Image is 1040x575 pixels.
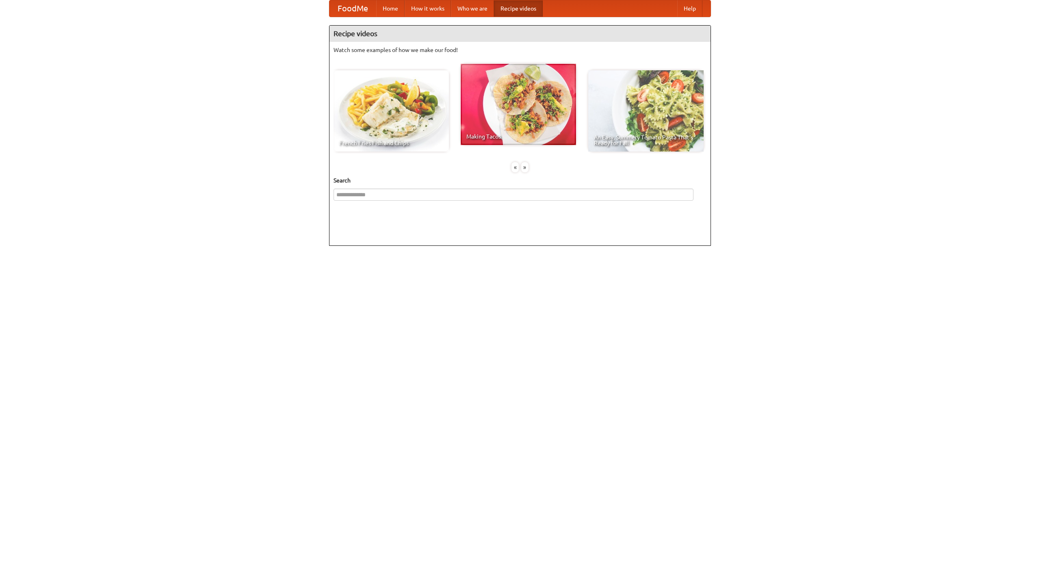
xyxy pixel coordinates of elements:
[376,0,405,17] a: Home
[405,0,451,17] a: How it works
[451,0,494,17] a: Who we are
[588,70,704,152] a: An Easy, Summery Tomato Pasta That's Ready for Fall
[334,176,706,184] h5: Search
[461,64,576,145] a: Making Tacos
[334,46,706,54] p: Watch some examples of how we make our food!
[329,0,376,17] a: FoodMe
[521,162,529,172] div: »
[334,70,449,152] a: French Fries Fish and Chips
[339,140,443,146] span: French Fries Fish and Chips
[466,134,570,139] span: Making Tacos
[594,135,698,146] span: An Easy, Summery Tomato Pasta That's Ready for Fall
[511,162,519,172] div: «
[494,0,543,17] a: Recipe videos
[677,0,702,17] a: Help
[329,26,711,42] h4: Recipe videos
